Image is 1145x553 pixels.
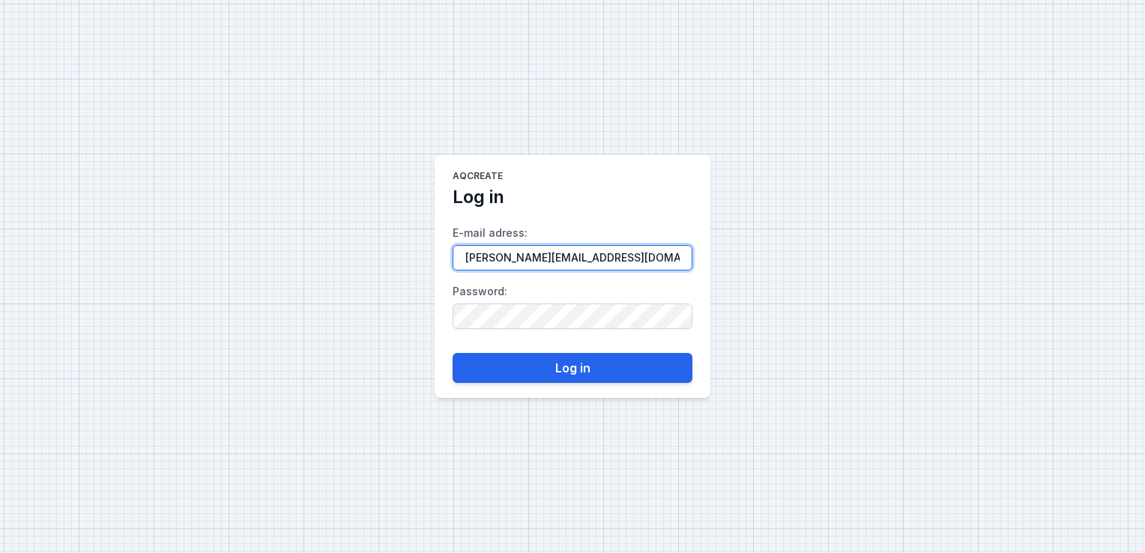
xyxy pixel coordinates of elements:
input: E-mail adress: [453,245,692,271]
input: Password: [453,303,692,329]
h2: Log in [453,185,504,209]
label: E-mail adress : [453,221,692,271]
label: Password : [453,279,692,329]
h1: AQcreate [453,170,503,185]
button: Log in [453,353,692,383]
